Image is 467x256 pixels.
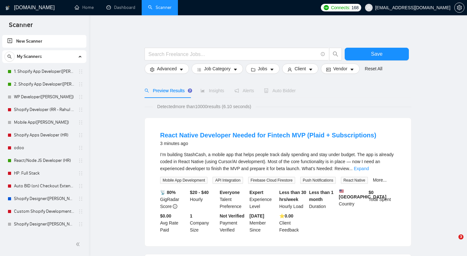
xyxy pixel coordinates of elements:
span: Scanner [4,20,38,34]
span: Push Notifications [300,177,336,184]
span: notification [234,88,239,93]
span: holder [78,94,83,100]
div: Hourly [189,189,219,210]
span: caret-down [350,67,354,72]
a: Shopify Designer([PERSON_NAME]) [14,218,74,231]
span: I’m building StashCash, a mobile app that helps people track daily spending and stay under budget... [160,152,394,171]
a: New Scanner [7,35,81,48]
span: Insights [200,88,224,93]
span: My Scanners [17,50,42,63]
a: odoo [14,142,74,154]
span: folder [251,67,255,72]
span: holder [78,82,83,87]
span: holder [78,171,83,176]
div: Member Since [248,212,278,233]
span: info-circle [321,52,325,56]
b: Less than 30 hrs/week [279,190,306,202]
span: Save [371,50,382,58]
a: Expand [354,166,369,171]
b: Not Verified [220,213,245,218]
div: Experience Level [248,189,278,210]
span: 168 [351,4,358,11]
a: Custom Shopify Development (RR - Radhika R) [14,205,74,218]
div: Total Spent [367,189,397,210]
div: I’m building StashCash, a mobile app that helps people track daily spending and stay under budget... [160,151,396,172]
b: Everyone [220,190,240,195]
button: setting [454,3,464,13]
span: Mobile App Development [160,177,207,184]
div: Hourly Load [278,189,308,210]
span: Jobs [258,65,267,72]
a: Shopify Designer([PERSON_NAME]) [14,192,74,205]
b: 📡 80% [160,190,176,195]
span: setting [150,67,154,72]
a: setting [454,5,464,10]
span: ... [349,166,353,171]
button: Save [345,48,409,60]
a: Shopify Apps Developer (HR) [14,129,74,142]
span: search [329,51,342,57]
a: homeHome [75,5,94,10]
a: 1. Shopify App Developer([PERSON_NAME]) [14,65,74,78]
span: Detected more than 10000 results (6.10 seconds) [153,103,256,110]
span: React Native [341,177,368,184]
span: API Integration [213,177,243,184]
span: user [367,5,371,10]
button: idcardVendorcaret-down [321,64,360,74]
div: Talent Preference [219,189,248,210]
a: searchScanner [148,5,172,10]
span: Vendor [333,65,347,72]
span: holder [78,69,83,74]
b: Less than 1 month [309,190,334,202]
span: Preview Results [145,88,190,93]
b: [DATE] [249,213,264,218]
span: caret-down [179,67,184,72]
span: holder [78,158,83,163]
iframe: Intercom live chat [445,234,461,250]
div: Company Size [189,212,219,233]
a: React/Node JS Developer (HR) [14,154,74,167]
a: dashboardDashboard [106,5,135,10]
span: Alerts [234,88,254,93]
a: HP: Full Stack [14,167,74,180]
img: 🇺🇸 [339,189,344,193]
span: holder [78,145,83,150]
span: holder [78,183,83,189]
input: Search Freelance Jobs... [148,50,318,58]
span: Client [294,65,306,72]
li: New Scanner [2,35,86,48]
b: ⭐️ 0.00 [279,213,293,218]
span: Connects: [331,4,350,11]
span: info-circle [173,204,177,209]
span: 3 [458,234,464,239]
div: GigRadar Score [159,189,189,210]
span: holder [78,133,83,138]
a: 2. Shopify App Developer([PERSON_NAME]) [14,78,74,91]
span: double-left [76,241,82,247]
span: holder [78,222,83,227]
span: idcard [326,67,331,72]
button: search [329,48,342,60]
b: $0.00 [160,213,171,218]
a: More... [373,177,387,183]
a: Auto BID (on) Checkout Extension Shopify - RR [14,180,74,192]
span: Advanced [157,65,177,72]
b: [GEOGRAPHIC_DATA] [339,189,387,199]
span: Firebase Cloud Firestore [248,177,295,184]
span: holder [78,120,83,125]
span: area-chart [200,88,205,93]
span: user [288,67,292,72]
span: bars [197,67,201,72]
span: search [5,54,14,59]
div: Payment Verified [219,212,248,233]
button: userClientcaret-down [282,64,318,74]
a: Shopify Developer (RR - Rahul R) [14,103,74,116]
b: 1 [190,213,193,218]
a: React Native Developer Needed for Fintech MVP (Plaid + Subscriptions) [160,132,376,139]
a: WP Developer([PERSON_NAME]) [14,91,74,103]
span: caret-down [270,67,274,72]
span: holder [78,209,83,214]
button: search [4,52,15,62]
img: upwork-logo.png [324,5,329,10]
